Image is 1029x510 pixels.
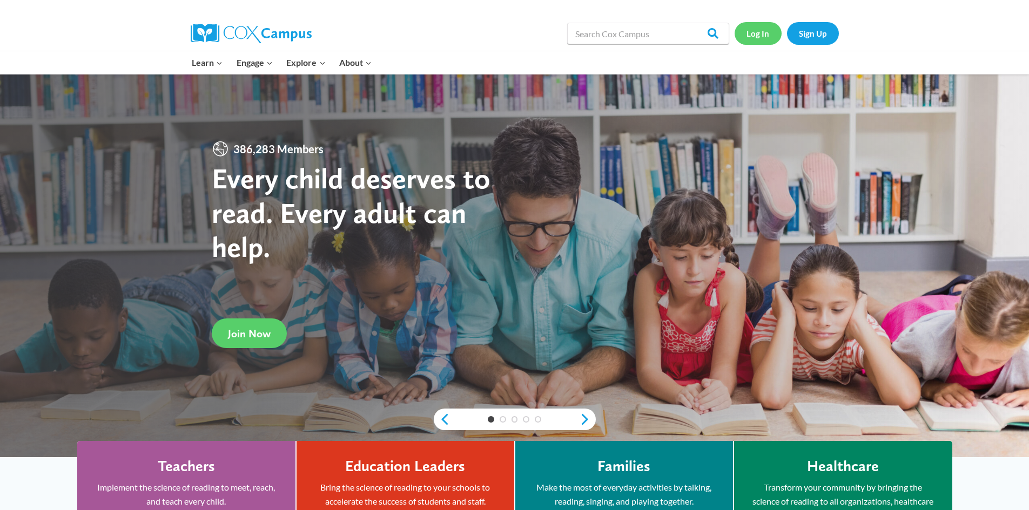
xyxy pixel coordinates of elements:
h4: Education Leaders [345,457,465,475]
h4: Healthcare [807,457,879,475]
a: Sign Up [787,22,839,44]
a: next [580,413,596,426]
a: 3 [512,416,518,423]
span: Join Now [228,327,271,340]
a: 4 [523,416,529,423]
a: Log In [735,22,782,44]
p: Make the most of everyday activities by talking, reading, singing, and playing together. [532,480,717,508]
a: 2 [500,416,506,423]
input: Search Cox Campus [567,23,729,44]
button: Child menu of Learn [185,51,230,74]
button: Child menu of Explore [280,51,333,74]
p: Implement the science of reading to meet, reach, and teach every child. [93,480,279,508]
img: Cox Campus [191,24,312,43]
a: 5 [535,416,541,423]
nav: Primary Navigation [185,51,379,74]
nav: Secondary Navigation [735,22,839,44]
strong: Every child deserves to read. Every adult can help. [212,161,490,264]
a: previous [434,413,450,426]
a: 1 [488,416,494,423]
a: Join Now [212,318,287,348]
div: content slider buttons [434,409,596,430]
button: Child menu of Engage [230,51,280,74]
button: Child menu of About [332,51,379,74]
h4: Families [597,457,650,475]
h4: Teachers [158,457,215,475]
span: 386,283 Members [229,140,328,158]
p: Bring the science of reading to your schools to accelerate the success of students and staff. [313,480,498,508]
